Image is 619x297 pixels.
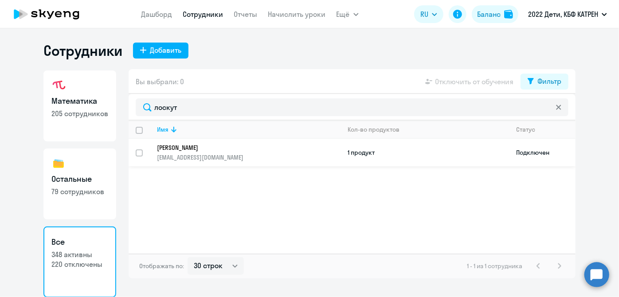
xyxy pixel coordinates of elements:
[504,10,513,19] img: balance
[537,76,561,86] div: Фильтр
[477,9,501,20] div: Баланс
[133,43,188,59] button: Добавить
[183,10,223,19] a: Сотрудники
[51,259,108,269] p: 220 отключены
[43,148,116,219] a: Остальные79 сотрудников
[51,173,108,185] h3: Остальные
[139,262,184,270] span: Отображать по:
[341,139,509,166] td: 1 продукт
[157,144,328,152] p: [PERSON_NAME]
[51,78,66,93] img: math
[234,10,258,19] a: Отчеты
[51,95,108,107] h3: Математика
[516,125,575,133] div: Статус
[141,10,172,19] a: Дашборд
[414,5,443,23] button: RU
[51,156,66,171] img: others
[420,9,428,20] span: RU
[136,76,184,87] span: Вы выбрали: 0
[268,10,326,19] a: Начислить уроки
[136,98,568,116] input: Поиск по имени, email, продукту или статусу
[43,42,122,59] h1: Сотрудники
[472,5,518,23] button: Балансbalance
[157,144,340,161] a: [PERSON_NAME][EMAIL_ADDRESS][DOMAIN_NAME]
[51,109,108,118] p: 205 сотрудников
[521,74,568,90] button: Фильтр
[51,236,108,248] h3: Все
[509,139,576,166] td: Подключен
[337,5,359,23] button: Ещё
[348,125,400,133] div: Кол-во продуктов
[150,45,181,55] div: Добавить
[348,125,509,133] div: Кол-во продуктов
[467,262,522,270] span: 1 - 1 из 1 сотрудника
[516,125,535,133] div: Статус
[157,125,168,133] div: Имя
[157,153,340,161] p: [EMAIL_ADDRESS][DOMAIN_NAME]
[51,187,108,196] p: 79 сотрудников
[528,9,598,20] p: 2022 Дети, КБФ КАТРЕН
[524,4,611,25] button: 2022 Дети, КБФ КАТРЕН
[337,9,350,20] span: Ещё
[51,250,108,259] p: 348 активны
[157,125,340,133] div: Имя
[43,70,116,141] a: Математика205 сотрудников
